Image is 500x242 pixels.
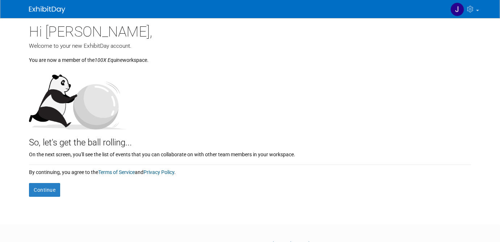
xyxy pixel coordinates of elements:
[29,42,471,50] div: Welcome to your new ExhibitDay account.
[29,183,60,197] button: Continue
[95,57,122,63] i: 100X Equine
[29,149,471,158] div: On the next screen, you'll see the list of events that you can collaborate on with other team mem...
[29,165,471,176] div: By continuing, you agree to the and .
[29,6,65,13] img: ExhibitDay
[143,169,174,175] a: Privacy Policy
[98,169,135,175] a: Terms of Service
[29,50,471,64] div: You are now a member of the workspace.
[29,18,471,42] div: Hi [PERSON_NAME],
[450,3,464,16] img: Julie Gleason
[29,67,127,130] img: Let's get the ball rolling
[29,130,471,149] div: So, let's get the ball rolling...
